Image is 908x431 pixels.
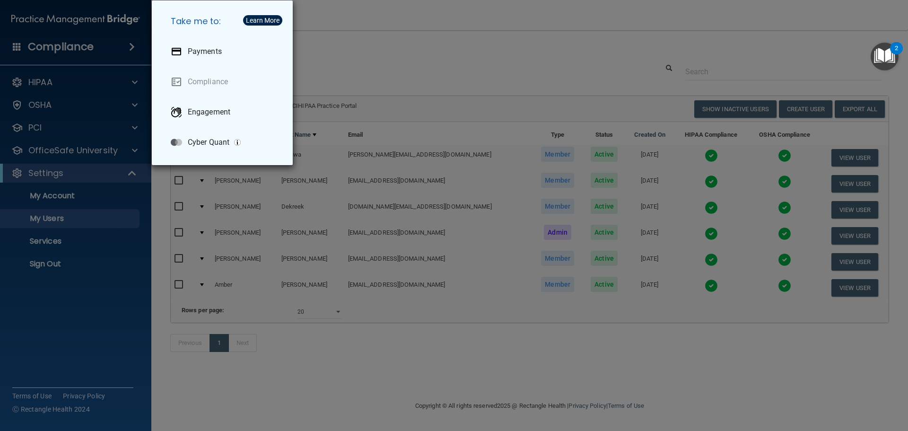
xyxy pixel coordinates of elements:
a: Engagement [163,99,285,125]
a: Payments [163,38,285,65]
a: Compliance [163,69,285,95]
div: 2 [895,48,898,61]
p: Engagement [188,107,230,117]
p: Payments [188,47,222,56]
a: Cyber Quant [163,129,285,156]
p: Cyber Quant [188,138,229,147]
div: Learn More [246,17,279,24]
button: Open Resource Center, 2 new notifications [871,43,899,70]
button: Learn More [243,15,282,26]
h5: Take me to: [163,8,285,35]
